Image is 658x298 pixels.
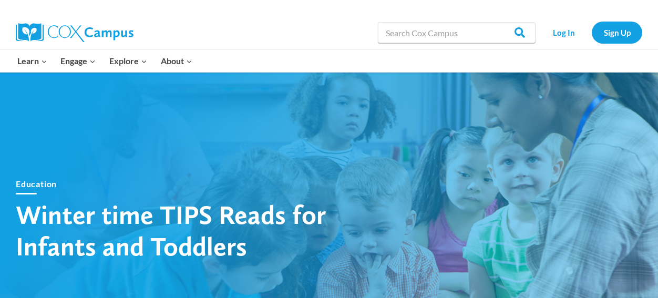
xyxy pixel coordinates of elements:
[109,54,147,68] span: Explore
[16,23,133,42] img: Cox Campus
[378,22,536,43] input: Search Cox Campus
[161,54,192,68] span: About
[16,179,57,189] a: Education
[11,50,199,72] nav: Primary Navigation
[60,54,96,68] span: Engage
[16,199,384,262] h1: Winter time TIPS Reads for Infants and Toddlers
[17,54,47,68] span: Learn
[592,22,642,43] a: Sign Up
[541,22,587,43] a: Log In
[541,22,642,43] nav: Secondary Navigation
